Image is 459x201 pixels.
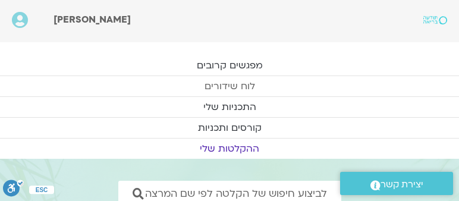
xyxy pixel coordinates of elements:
a: יצירת קשר [340,172,453,195]
span: [PERSON_NAME] [54,13,131,26]
span: לביצוע חיפוש של הקלטה לפי שם המרצה [145,188,327,199]
span: יצירת קשר [381,177,423,193]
